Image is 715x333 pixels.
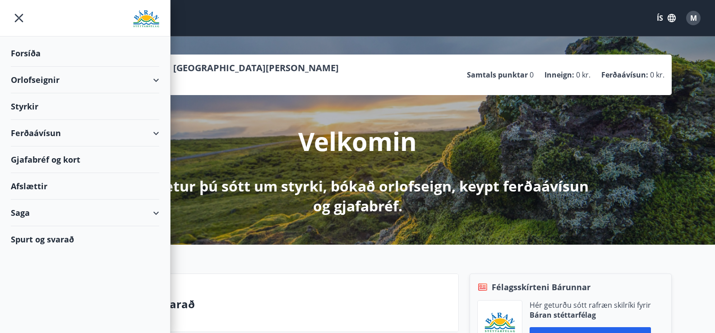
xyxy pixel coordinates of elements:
[83,62,339,74] p: [PERSON_NAME] De [GEOGRAPHIC_DATA][PERSON_NAME]
[492,281,590,293] span: Félagsskírteni Bárunnar
[652,10,681,26] button: ÍS
[11,93,159,120] div: Styrkir
[11,146,159,173] div: Gjafabréf og kort
[576,70,590,80] span: 0 kr.
[544,70,574,80] p: Inneign :
[530,300,651,310] p: Hér geturðu sótt rafræn skilríki fyrir
[683,7,704,29] button: M
[110,297,451,312] p: Spurt og svarað
[11,173,159,200] div: Afslættir
[11,200,159,226] div: Saga
[120,176,596,216] p: Hér getur þú sótt um styrki, bókað orlofseign, keypt ferðaávísun og gjafabréf.
[530,70,534,80] span: 0
[11,120,159,146] div: Ferðaávísun
[11,67,159,93] div: Orlofseignir
[530,310,651,320] p: Báran stéttarfélag
[690,13,697,23] span: M
[11,10,27,26] button: menu
[133,10,159,28] img: union_logo
[11,226,159,252] div: Spurt og svarað
[298,124,417,158] p: Velkomin
[467,70,528,80] p: Samtals punktar
[11,40,159,67] div: Forsíða
[601,70,648,80] p: Ferðaávísun :
[650,70,664,80] span: 0 kr.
